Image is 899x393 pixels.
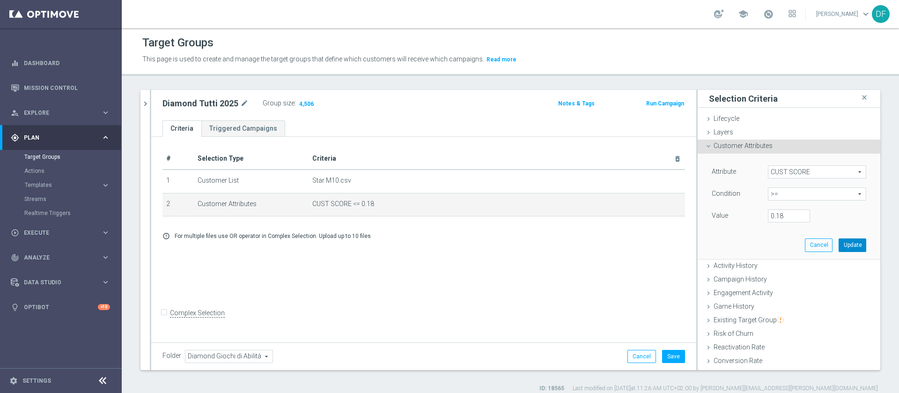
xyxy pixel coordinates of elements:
button: Mission Control [10,84,111,92]
span: Game History [714,303,754,310]
a: Streams [24,195,97,203]
td: Customer List [194,170,309,193]
p: For multiple files use OR operator in Complex Selection. Upload up to 10 files [175,232,371,240]
span: Execute [24,230,101,236]
span: Data Studio [24,280,101,285]
label: Folder [162,352,181,360]
button: gps_fixed Plan keyboard_arrow_right [10,134,111,141]
a: Mission Control [24,75,110,100]
span: Existing Target Group [714,316,784,324]
span: Reactivation Rate [714,343,765,351]
div: Plan [11,133,101,142]
h1: Target Groups [142,36,214,50]
span: Engagement Activity [714,289,773,297]
span: Layers [714,128,733,136]
span: 4,506 [298,100,315,109]
i: keyboard_arrow_right [101,278,110,287]
a: Optibot [24,295,98,319]
div: Analyze [11,253,101,262]
label: Group size [263,99,295,107]
div: Execute [11,229,101,237]
button: Update [839,238,866,252]
a: Target Groups [24,153,97,161]
div: Realtime Triggers [24,206,121,220]
td: 1 [162,170,194,193]
lable: Attribute [712,168,736,175]
a: Actions [24,167,97,175]
div: person_search Explore keyboard_arrow_right [10,109,111,117]
a: Triggered Campaigns [201,120,285,137]
i: chevron_right [141,99,150,108]
span: Activity History [714,262,758,269]
i: settings [9,377,18,385]
div: Explore [11,109,101,117]
i: keyboard_arrow_right [101,253,110,262]
label: Value [712,211,728,220]
i: play_circle_outline [11,229,19,237]
div: Templates [25,182,101,188]
span: school [738,9,748,19]
button: Templates keyboard_arrow_right [24,181,111,189]
span: Conversion Rate [714,357,762,364]
i: track_changes [11,253,19,262]
div: Streams [24,192,121,206]
span: Campaign History [714,275,767,283]
button: equalizer Dashboard [10,59,111,67]
div: Data Studio [11,278,101,287]
button: Notes & Tags [557,98,596,109]
i: keyboard_arrow_right [101,133,110,142]
i: equalizer [11,59,19,67]
i: keyboard_arrow_right [101,108,110,117]
i: keyboard_arrow_right [101,181,110,190]
th: # [162,148,194,170]
i: person_search [11,109,19,117]
button: Run Campaign [645,98,685,109]
span: This page is used to create and manage the target groups that define which customers will receive... [142,55,484,63]
a: Criteria [162,120,201,137]
span: Criteria [312,155,336,162]
span: Star M10.csv [312,177,351,185]
span: Explore [24,110,101,116]
div: Actions [24,164,121,178]
button: Data Studio keyboard_arrow_right [10,279,111,286]
div: Dashboard [11,51,110,75]
div: track_changes Analyze keyboard_arrow_right [10,254,111,261]
div: Target Groups [24,150,121,164]
i: lightbulb [11,303,19,311]
label: Complex Selection [170,309,225,318]
button: Cancel [805,238,833,252]
button: play_circle_outline Execute keyboard_arrow_right [10,229,111,237]
h3: Selection Criteria [709,93,778,104]
span: Lifecycle [714,115,739,122]
a: Settings [22,378,51,384]
span: Analyze [24,255,101,260]
i: mode_edit [240,98,249,109]
td: 2 [162,193,194,216]
button: lightbulb Optibot +10 [10,304,111,311]
h2: Diamond Tutti 2025 [162,98,238,109]
div: Mission Control [11,75,110,100]
div: Templates [24,178,121,192]
label: ID: 18565 [539,385,564,393]
span: Risk of Churn [714,330,753,337]
div: Optibot [11,295,110,319]
label: : [295,99,296,107]
i: keyboard_arrow_right [101,228,110,237]
span: keyboard_arrow_down [861,9,871,19]
i: error_outline [162,232,170,240]
a: [PERSON_NAME]keyboard_arrow_down [815,7,872,21]
a: Dashboard [24,51,110,75]
lable: Condition [712,190,740,197]
th: Selection Type [194,148,309,170]
span: Templates [25,182,92,188]
div: +10 [98,304,110,310]
span: Customer Attributes [714,142,773,149]
button: chevron_right [140,90,150,118]
div: DF [872,5,890,23]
